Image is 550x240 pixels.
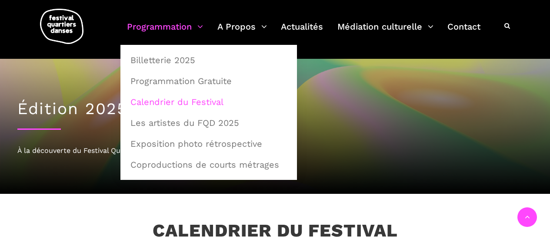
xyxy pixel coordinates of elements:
a: Exposition photo rétrospective [125,134,292,154]
a: Programmation [127,19,203,45]
a: Contact [447,19,480,45]
a: Programmation Gratuite [125,71,292,91]
h1: Édition 2025 [17,99,533,118]
a: A Propos [217,19,267,45]
a: Les artistes du FQD 2025 [125,113,292,133]
a: Médiation culturelle [337,19,433,45]
a: Calendrier du Festival [125,92,292,112]
div: À la découverte du Festival Quartiers Danses [17,145,533,156]
a: Actualités [281,19,323,45]
a: Coproductions de courts métrages [125,155,292,175]
img: logo-fqd-med [40,9,83,44]
a: Billetterie 2025 [125,50,292,70]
